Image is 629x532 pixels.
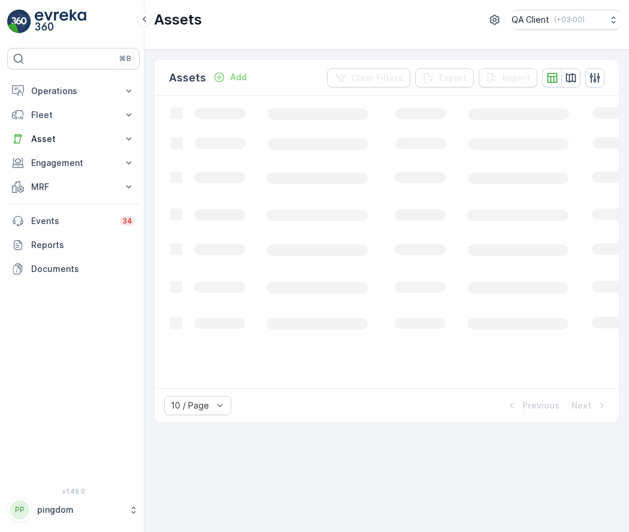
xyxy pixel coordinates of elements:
[479,68,537,87] button: Import
[31,181,116,193] p: MRF
[37,504,123,516] p: pingdom
[7,127,140,151] button: Asset
[503,72,530,84] p: Import
[512,10,619,30] button: QA Client(+03:00)
[570,398,609,413] button: Next
[35,10,86,34] img: logo_light-DOdMpM7g.png
[169,69,206,86] p: Assets
[7,103,140,127] button: Fleet
[439,72,467,84] p: Export
[415,68,474,87] button: Export
[154,10,202,29] p: Assets
[31,133,116,145] p: Asset
[230,71,247,83] p: Add
[7,209,140,233] a: Events34
[522,400,560,412] p: Previous
[31,109,116,121] p: Fleet
[122,216,132,226] p: 34
[7,497,140,522] button: PPpingdom
[7,175,140,199] button: MRF
[7,10,31,34] img: logo
[7,257,140,281] a: Documents
[504,398,561,413] button: Previous
[351,72,403,84] p: Clear Filters
[327,68,410,87] button: Clear Filters
[31,239,135,251] p: Reports
[7,151,140,175] button: Engagement
[31,157,116,169] p: Engagement
[7,233,140,257] a: Reports
[7,488,140,495] span: v 1.49.0
[31,215,113,227] p: Events
[31,263,135,275] p: Documents
[571,400,591,412] p: Next
[10,500,29,519] div: PP
[7,79,140,103] button: Operations
[554,15,585,25] p: ( +03:00 )
[119,54,131,64] p: ⌘B
[208,70,252,84] button: Add
[31,85,116,97] p: Operations
[512,14,549,26] p: QA Client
